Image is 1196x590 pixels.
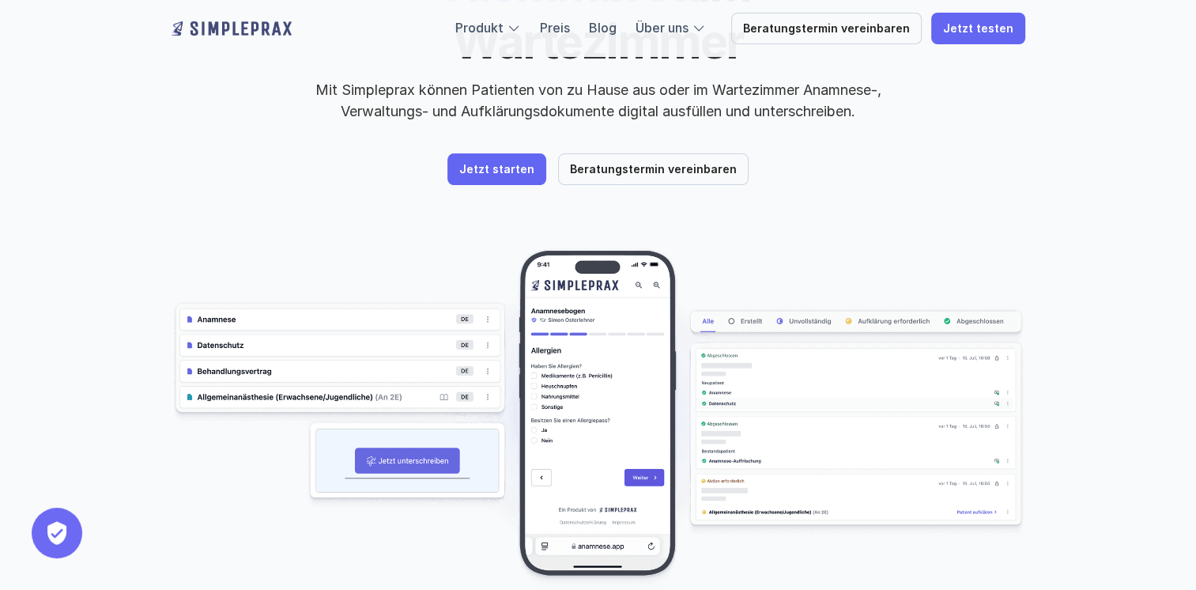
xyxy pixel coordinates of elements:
a: Beratungstermin vereinbaren [558,153,749,185]
a: Über uns [636,20,689,36]
a: Blog [589,20,617,36]
a: Produkt [455,20,504,36]
p: Beratungstermin vereinbaren [570,163,737,176]
img: Beispielscreenshots aus der Simpleprax Anwendung [172,248,1025,588]
p: Jetzt starten [459,163,534,176]
a: Preis [540,20,570,36]
p: Beratungstermin vereinbaren [743,22,910,36]
a: Beratungstermin vereinbaren [731,13,922,44]
p: Mit Simpleprax können Patienten von zu Hause aus oder im Wartezimmer Anamnese-, Verwaltungs- und ... [302,79,895,122]
p: Jetzt testen [943,22,1013,36]
a: Jetzt testen [931,13,1025,44]
a: Jetzt starten [447,153,546,185]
